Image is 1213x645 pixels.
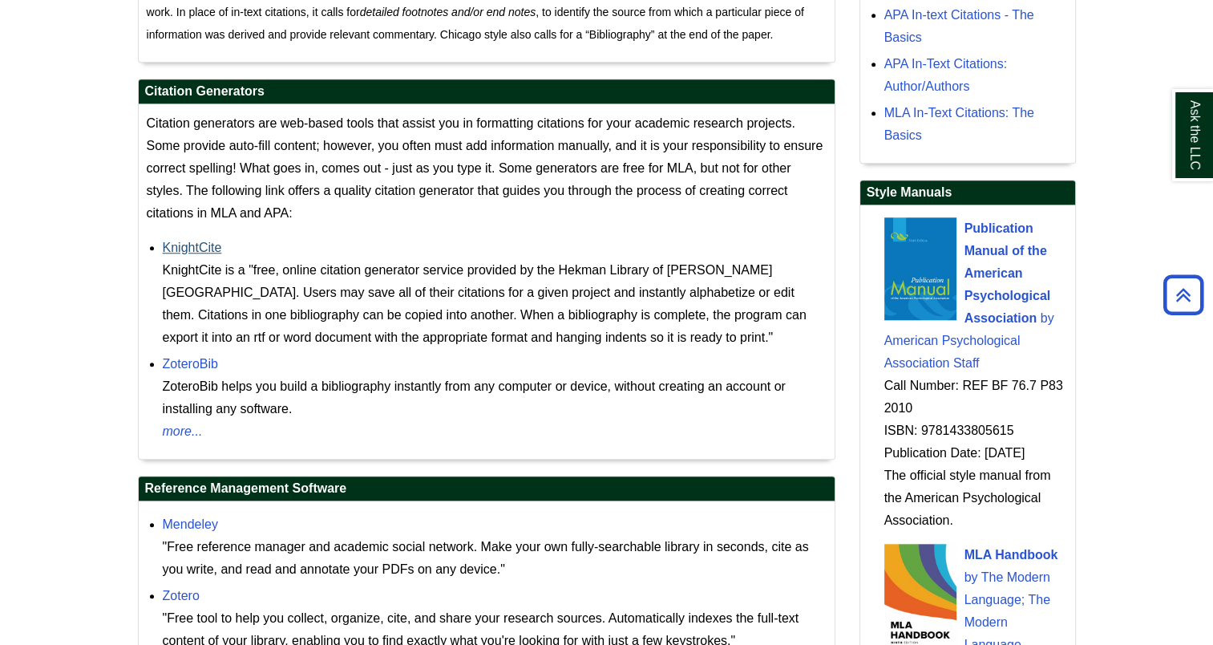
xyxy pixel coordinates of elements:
[163,536,827,581] div: "Free reference manager and academic social network. Make your own fully-searchable library in se...
[139,79,835,104] h2: Citation Generators
[884,375,1067,420] div: Call Number: REF BF 76.7 P83 2010
[884,57,1008,93] a: APA In-Text Citations: Author/Authors
[964,548,1058,562] span: MLA Handbook
[163,517,218,531] a: Mendeley
[884,221,1054,370] a: Publication Manual of the American Psychological Association by American Psychological Associatio...
[884,464,1067,532] div: The official style manual from the American Psychological Association.
[163,357,218,371] a: ZoteroBib
[147,116,823,220] span: Citation generators are web-based tools that assist you in formatting citations for your academic...
[163,241,222,254] a: KnightCite
[163,589,200,602] a: Zotero
[1158,284,1209,306] a: Back to Top
[163,420,827,443] a: more...
[884,442,1067,464] div: Publication Date: [DATE]
[884,106,1034,142] a: MLA In-Text Citations: The Basics
[884,8,1034,44] a: APA In-text Citations - The Basics
[860,181,1075,205] h2: Style Manuals
[884,334,1021,370] span: American Psychological Association Staff
[139,477,835,501] h2: Reference Management Software
[884,420,1067,442] div: ISBN: 9781433805615
[163,259,827,349] div: KnightCite is a "free, online citation generator service provided by the Hekman Library of [PERSO...
[1041,311,1054,325] span: by
[163,375,827,420] div: ZoteroBib helps you build a bibliography instantly from any computer or device, without creating ...
[964,570,978,584] span: by
[360,6,536,18] em: detailed footnotes and/or end notes
[964,221,1051,325] span: Publication Manual of the American Psychological Association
